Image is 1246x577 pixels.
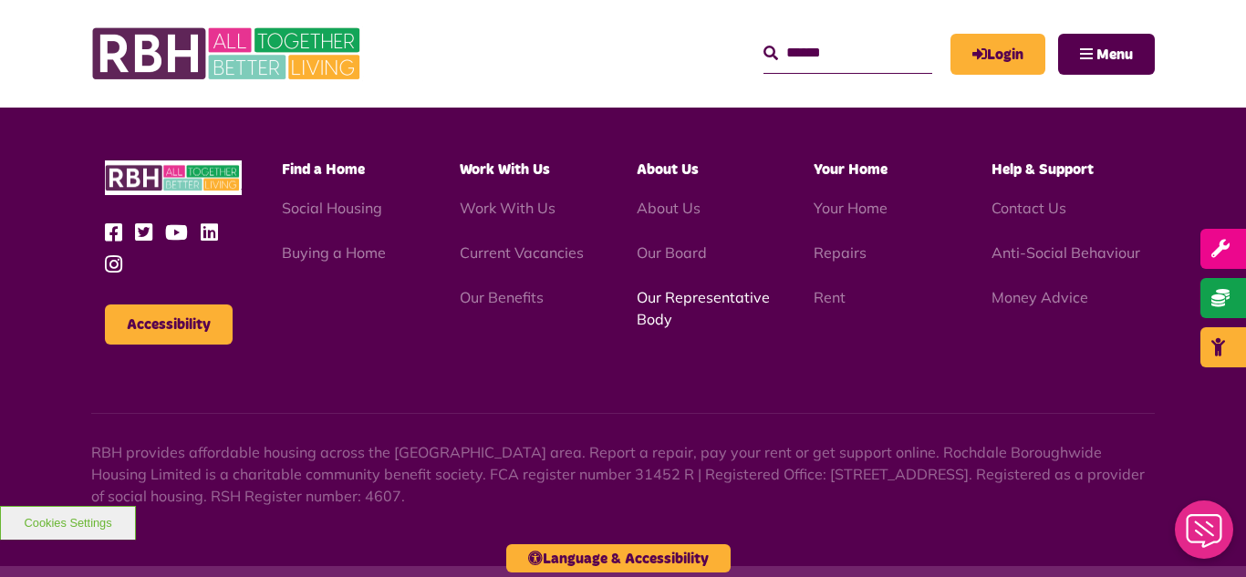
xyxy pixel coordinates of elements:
button: Language & Accessibility [506,544,731,572]
a: Work With Us [460,199,556,217]
button: Accessibility [105,304,233,345]
a: About Us [637,199,701,217]
input: Search [763,34,932,73]
span: Find a Home [282,162,365,177]
a: Our Board [637,243,707,262]
a: Our Representative Body [637,288,770,328]
a: MyRBH [950,34,1045,75]
a: Repairs [814,243,867,262]
span: Help & Support [992,162,1094,177]
img: RBH [105,160,242,196]
span: About Us [637,162,699,177]
a: Buying a Home [282,243,386,262]
a: Anti-Social Behaviour [992,243,1140,262]
span: Your Home [814,162,888,177]
a: Social Housing - open in a new tab [282,199,382,217]
span: Work With Us [460,162,550,177]
a: Rent [814,288,846,306]
p: RBH provides affordable housing across the [GEOGRAPHIC_DATA] area. Report a repair, pay your rent... [91,441,1155,507]
span: Menu [1096,47,1133,62]
a: Our Benefits [460,288,544,306]
a: Money Advice [992,288,1088,306]
a: Contact Us [992,199,1066,217]
iframe: Netcall Web Assistant for live chat [1164,495,1246,577]
a: Current Vacancies [460,243,584,262]
button: Navigation [1058,34,1155,75]
img: RBH [91,18,365,89]
a: Your Home [814,199,888,217]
